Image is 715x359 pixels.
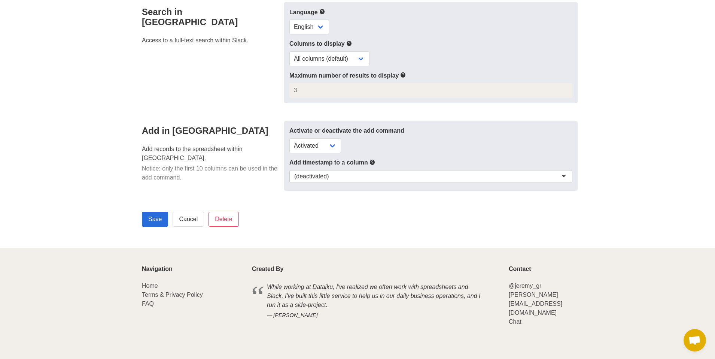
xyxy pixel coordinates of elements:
label: Maximum number of results to display [289,71,572,80]
a: Open chat [684,329,706,352]
h4: Add in [GEOGRAPHIC_DATA] [142,126,280,136]
label: Language [289,7,572,17]
label: Add timestamp to a column [289,158,572,167]
a: FAQ [142,301,154,307]
h4: Search in [GEOGRAPHIC_DATA] [142,7,280,27]
a: Chat [509,319,521,325]
p: Notice: only the first 10 columns can be used in the add command. [142,164,280,182]
cite: [PERSON_NAME] [267,311,485,320]
a: @jeremy_gr [509,283,541,289]
input: Save [142,212,168,227]
p: Add records to the spreadsheet within [GEOGRAPHIC_DATA]. [142,145,280,163]
a: [PERSON_NAME][EMAIL_ADDRESS][DOMAIN_NAME] [509,292,562,316]
p: Access to a full-text search within Slack. [142,36,280,45]
p: Created By [252,266,500,272]
p: Contact [509,266,573,272]
blockquote: While working at Dataiku, I've realized we often work with spreadsheets and Slack. I've built thi... [252,281,500,321]
label: Columns to display [289,39,572,48]
input: Delete [209,212,238,227]
label: Activate or deactivate the add command [289,126,572,135]
a: Home [142,283,158,289]
a: Cancel [173,212,204,227]
a: Terms & Privacy Policy [142,292,203,298]
div: (deactivated) [294,173,329,180]
p: Navigation [142,266,243,272]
